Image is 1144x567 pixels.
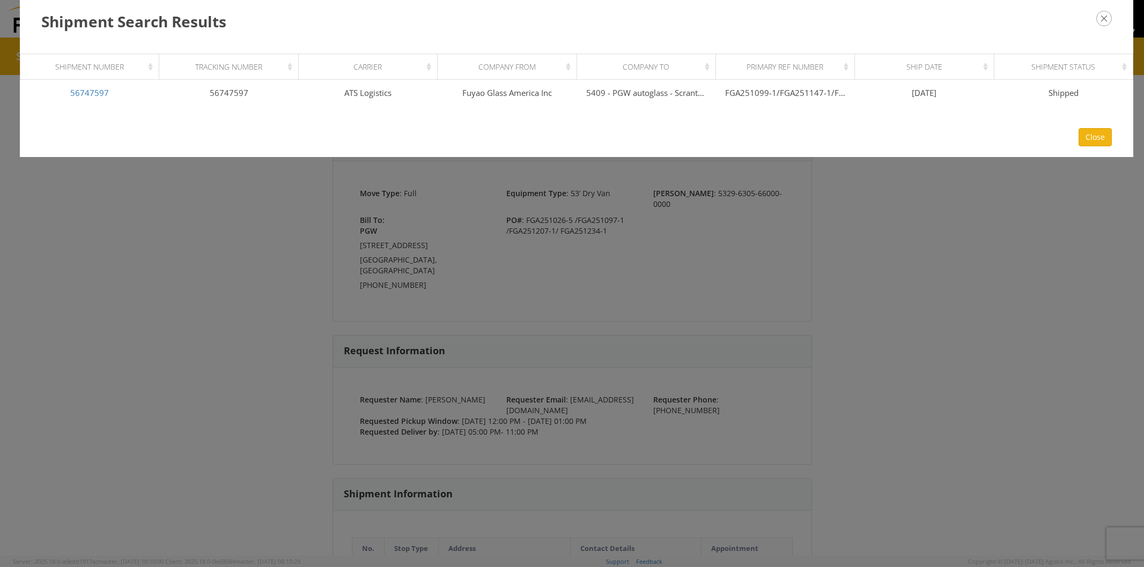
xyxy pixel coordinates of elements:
[715,80,854,107] td: FGA251099-1/FGA251147-1/FGA251205-3/FGA251206-2
[1003,62,1130,72] div: Shipment Status
[447,62,573,72] div: Company From
[169,62,295,72] div: Tracking Number
[70,87,109,98] a: 56747597
[159,80,298,107] td: 56747597
[438,80,577,107] td: Fuyao Glass America Inc
[586,62,712,72] div: Company To
[1079,128,1112,146] button: Close
[1049,87,1079,98] span: Shipped
[725,62,851,72] div: Primary Ref Number
[41,11,1112,32] h3: Shipment Search Results
[298,80,437,107] td: ATS Logistics
[30,62,156,72] div: Shipment Number
[912,87,936,98] span: [DATE]
[308,62,434,72] div: Carrier
[865,62,991,72] div: Ship Date
[577,80,715,107] td: 5409 - PGW autoglass - Scranton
